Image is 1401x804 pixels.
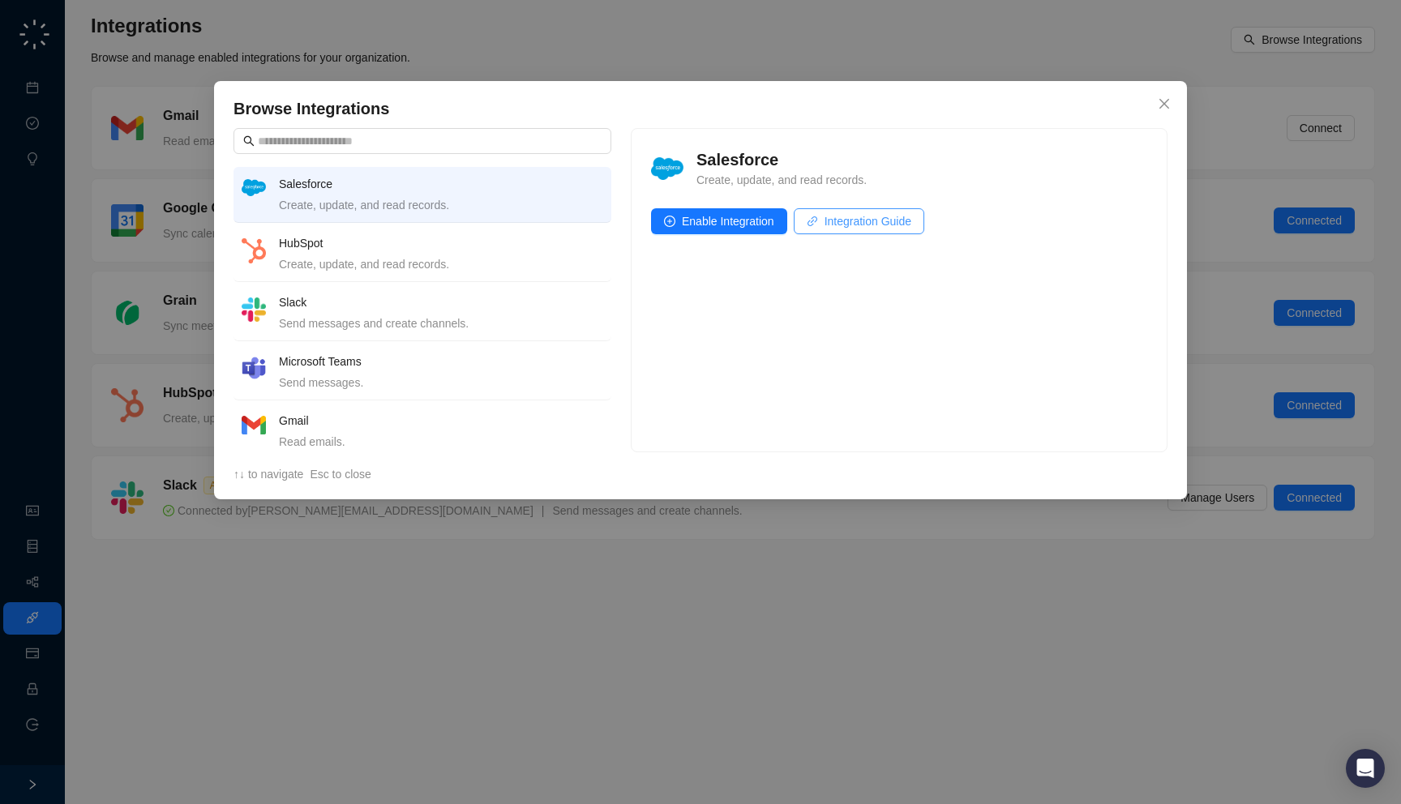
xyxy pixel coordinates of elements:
[279,412,603,430] h4: Gmail
[242,297,266,322] img: slack-Cn3INd-T.png
[279,293,603,311] h4: Slack
[651,157,683,180] img: salesforce-ChMvK6Xa.png
[310,468,371,481] span: Esc to close
[682,212,774,230] span: Enable Integration
[279,255,603,273] div: Create, update, and read records.
[233,468,303,481] span: ↑↓ to navigate
[794,208,924,234] a: Integration Guide
[279,374,603,391] div: Send messages.
[1346,749,1385,788] div: Open Intercom Messenger
[696,173,867,186] span: Create, update, and read records.
[279,433,603,451] div: Read emails.
[825,212,911,230] span: Integration Guide
[279,353,603,370] h4: Microsoft Teams
[279,314,603,332] div: Send messages and create channels.
[242,179,266,196] img: salesforce-ChMvK6Xa.png
[242,357,266,379] img: microsoft-teams-BZ5xE2bQ.png
[651,208,787,234] button: Enable Integration
[1158,97,1171,110] span: close
[242,238,266,263] img: hubspot-DkpyWjJb.png
[243,135,255,147] span: search
[1151,91,1177,117] button: Close
[807,216,818,227] span: link
[279,175,603,193] h4: Salesforce
[664,216,675,227] span: plus-circle
[242,416,266,434] img: gmail-BGivzU6t.png
[279,196,603,214] div: Create, update, and read records.
[279,234,603,252] h4: HubSpot
[696,148,867,171] h4: Salesforce
[233,97,1167,120] h4: Browse Integrations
